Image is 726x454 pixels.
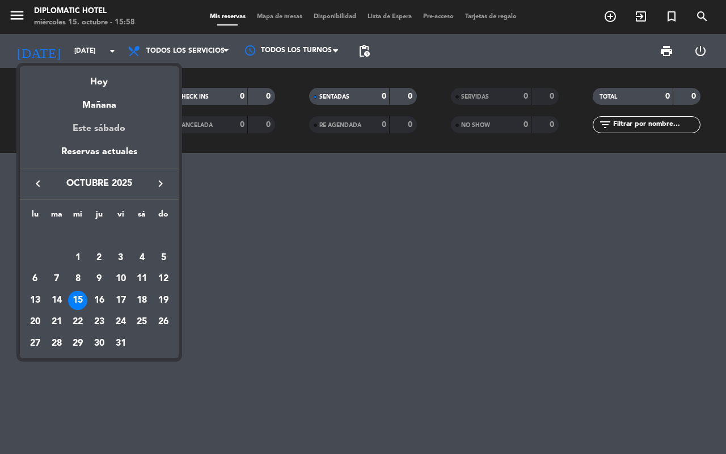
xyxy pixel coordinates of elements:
[47,270,66,289] div: 7
[26,312,45,332] div: 20
[46,269,67,290] td: 7 de octubre de 2025
[68,248,87,268] div: 1
[67,290,88,311] td: 15 de octubre de 2025
[24,290,46,311] td: 13 de octubre de 2025
[88,333,110,354] td: 30 de octubre de 2025
[48,176,150,191] span: octubre 2025
[90,291,109,310] div: 16
[88,311,110,333] td: 23 de octubre de 2025
[20,90,179,113] div: Mañana
[132,247,153,269] td: 4 de octubre de 2025
[31,177,45,190] i: keyboard_arrow_left
[47,291,66,310] div: 14
[68,312,87,332] div: 22
[24,226,174,247] td: OCT.
[88,208,110,226] th: jueves
[67,269,88,290] td: 8 de octubre de 2025
[154,312,173,332] div: 26
[154,177,167,190] i: keyboard_arrow_right
[88,247,110,269] td: 2 de octubre de 2025
[110,311,132,333] td: 24 de octubre de 2025
[46,290,67,311] td: 14 de octubre de 2025
[68,334,87,353] div: 29
[153,208,174,226] th: domingo
[153,311,174,333] td: 26 de octubre de 2025
[20,145,179,168] div: Reservas actuales
[111,312,130,332] div: 24
[111,291,130,310] div: 17
[153,269,174,290] td: 12 de octubre de 2025
[132,291,151,310] div: 18
[67,208,88,226] th: miércoles
[47,312,66,332] div: 21
[110,208,132,226] th: viernes
[110,269,132,290] td: 10 de octubre de 2025
[26,291,45,310] div: 13
[67,247,88,269] td: 1 de octubre de 2025
[90,334,109,353] div: 30
[88,269,110,290] td: 9 de octubre de 2025
[111,270,130,289] div: 10
[154,248,173,268] div: 5
[132,208,153,226] th: sábado
[24,311,46,333] td: 20 de octubre de 2025
[90,248,109,268] div: 2
[90,270,109,289] div: 9
[111,248,130,268] div: 3
[68,270,87,289] div: 8
[47,334,66,353] div: 28
[154,291,173,310] div: 19
[24,333,46,354] td: 27 de octubre de 2025
[111,334,130,353] div: 31
[110,247,132,269] td: 3 de octubre de 2025
[132,270,151,289] div: 11
[46,333,67,354] td: 28 de octubre de 2025
[150,176,171,191] button: keyboard_arrow_right
[110,290,132,311] td: 17 de octubre de 2025
[24,208,46,226] th: lunes
[68,291,87,310] div: 15
[153,290,174,311] td: 19 de octubre de 2025
[67,333,88,354] td: 29 de octubre de 2025
[24,269,46,290] td: 6 de octubre de 2025
[46,208,67,226] th: martes
[90,312,109,332] div: 23
[132,290,153,311] td: 18 de octubre de 2025
[110,333,132,354] td: 31 de octubre de 2025
[132,269,153,290] td: 11 de octubre de 2025
[154,270,173,289] div: 12
[67,311,88,333] td: 22 de octubre de 2025
[88,290,110,311] td: 16 de octubre de 2025
[132,311,153,333] td: 25 de octubre de 2025
[26,334,45,353] div: 27
[26,270,45,289] div: 6
[20,113,179,145] div: Este sábado
[153,247,174,269] td: 5 de octubre de 2025
[20,66,179,90] div: Hoy
[28,176,48,191] button: keyboard_arrow_left
[132,248,151,268] div: 4
[132,312,151,332] div: 25
[46,311,67,333] td: 21 de octubre de 2025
